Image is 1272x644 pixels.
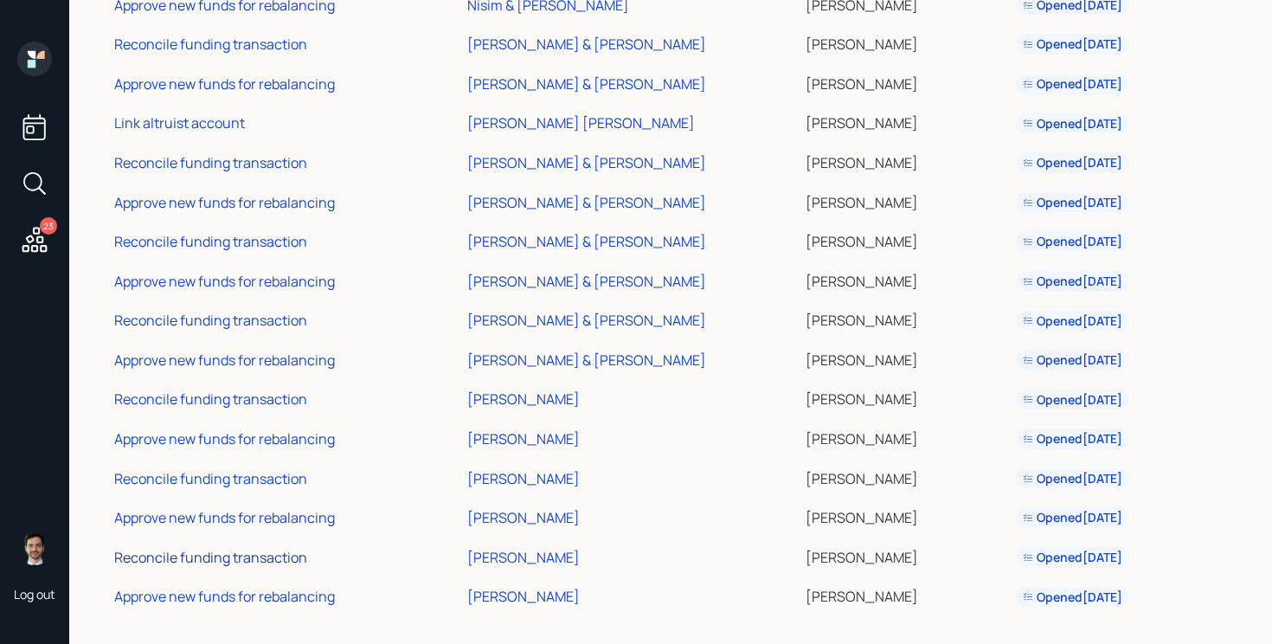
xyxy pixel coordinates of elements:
div: Reconcile funding transaction [114,153,307,172]
div: Opened [DATE] [1023,509,1122,526]
div: Opened [DATE] [1023,194,1122,211]
div: Opened [DATE] [1023,430,1122,448]
div: [PERSON_NAME] & [PERSON_NAME] [467,193,706,212]
div: [PERSON_NAME] & [PERSON_NAME] [467,153,706,172]
div: Opened [DATE] [1023,273,1122,290]
div: Opened [DATE] [1023,312,1122,330]
td: [PERSON_NAME] [802,219,1012,259]
div: [PERSON_NAME] [467,429,580,448]
div: Reconcile funding transaction [114,232,307,251]
td: [PERSON_NAME] [802,456,1012,496]
div: Opened [DATE] [1023,549,1122,566]
td: [PERSON_NAME] [802,416,1012,456]
div: [PERSON_NAME] [467,390,580,409]
td: [PERSON_NAME] [802,22,1012,61]
div: Approve new funds for rebalancing [114,508,335,527]
div: [PERSON_NAME] & [PERSON_NAME] [467,35,706,54]
td: [PERSON_NAME] [802,377,1012,417]
div: Opened [DATE] [1023,75,1122,93]
td: [PERSON_NAME] [802,180,1012,220]
div: [PERSON_NAME] [467,587,580,606]
div: Opened [DATE] [1023,233,1122,250]
div: Log out [14,586,55,602]
div: Opened [DATE] [1023,35,1122,53]
div: [PERSON_NAME] & [PERSON_NAME] [467,351,706,370]
td: [PERSON_NAME] [802,299,1012,338]
td: [PERSON_NAME] [802,101,1012,141]
div: [PERSON_NAME] [467,469,580,488]
td: [PERSON_NAME] [802,495,1012,535]
div: Approve new funds for rebalancing [114,74,335,93]
div: [PERSON_NAME] & [PERSON_NAME] [467,74,706,93]
div: Reconcile funding transaction [114,35,307,54]
div: [PERSON_NAME] & [PERSON_NAME] [467,232,706,251]
div: [PERSON_NAME] & [PERSON_NAME] [467,272,706,291]
div: Approve new funds for rebalancing [114,429,335,448]
div: [PERSON_NAME] [467,508,580,527]
td: [PERSON_NAME] [802,575,1012,615]
td: [PERSON_NAME] [802,61,1012,101]
div: Approve new funds for rebalancing [114,587,335,606]
div: Opened [DATE] [1023,470,1122,487]
div: Approve new funds for rebalancing [114,193,335,212]
div: Opened [DATE] [1023,391,1122,409]
div: Reconcile funding transaction [114,390,307,409]
div: Opened [DATE] [1023,154,1122,171]
div: Reconcile funding transaction [114,469,307,488]
div: Opened [DATE] [1023,589,1122,606]
div: Opened [DATE] [1023,351,1122,369]
div: Link altruist account [114,113,245,132]
td: [PERSON_NAME] [802,535,1012,575]
div: 23 [40,217,57,235]
td: [PERSON_NAME] [802,259,1012,299]
div: Opened [DATE] [1023,115,1122,132]
div: Approve new funds for rebalancing [114,272,335,291]
div: Approve new funds for rebalancing [114,351,335,370]
div: [PERSON_NAME] [PERSON_NAME] [467,113,695,132]
div: Reconcile funding transaction [114,548,307,567]
div: [PERSON_NAME] & [PERSON_NAME] [467,311,706,330]
td: [PERSON_NAME] [802,140,1012,180]
img: jonah-coleman-headshot.png [17,531,52,565]
div: Reconcile funding transaction [114,311,307,330]
td: [PERSON_NAME] [802,338,1012,377]
div: [PERSON_NAME] [467,548,580,567]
